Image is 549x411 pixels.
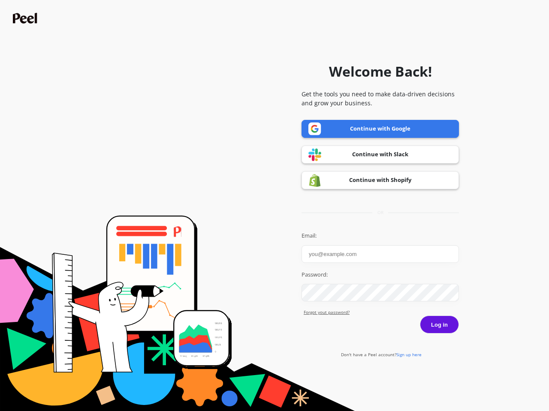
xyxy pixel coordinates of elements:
[302,146,459,164] a: Continue with Slack
[341,351,422,357] a: Don't have a Peel account?Sign up here
[302,232,459,240] label: Email:
[420,316,459,334] button: Log in
[302,209,459,216] div: or
[302,171,459,189] a: Continue with Shopify
[302,271,459,279] label: Password:
[308,148,321,161] img: Slack logo
[396,351,422,357] span: Sign up here
[329,61,432,82] h1: Welcome Back!
[13,13,39,24] img: Peel
[302,89,459,107] p: Get the tools you need to make data-driven decisions and grow your business.
[304,309,459,316] a: Forgot yout password?
[308,174,321,187] img: Shopify logo
[302,120,459,138] a: Continue with Google
[308,122,321,135] img: Google logo
[302,245,459,263] input: you@example.com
